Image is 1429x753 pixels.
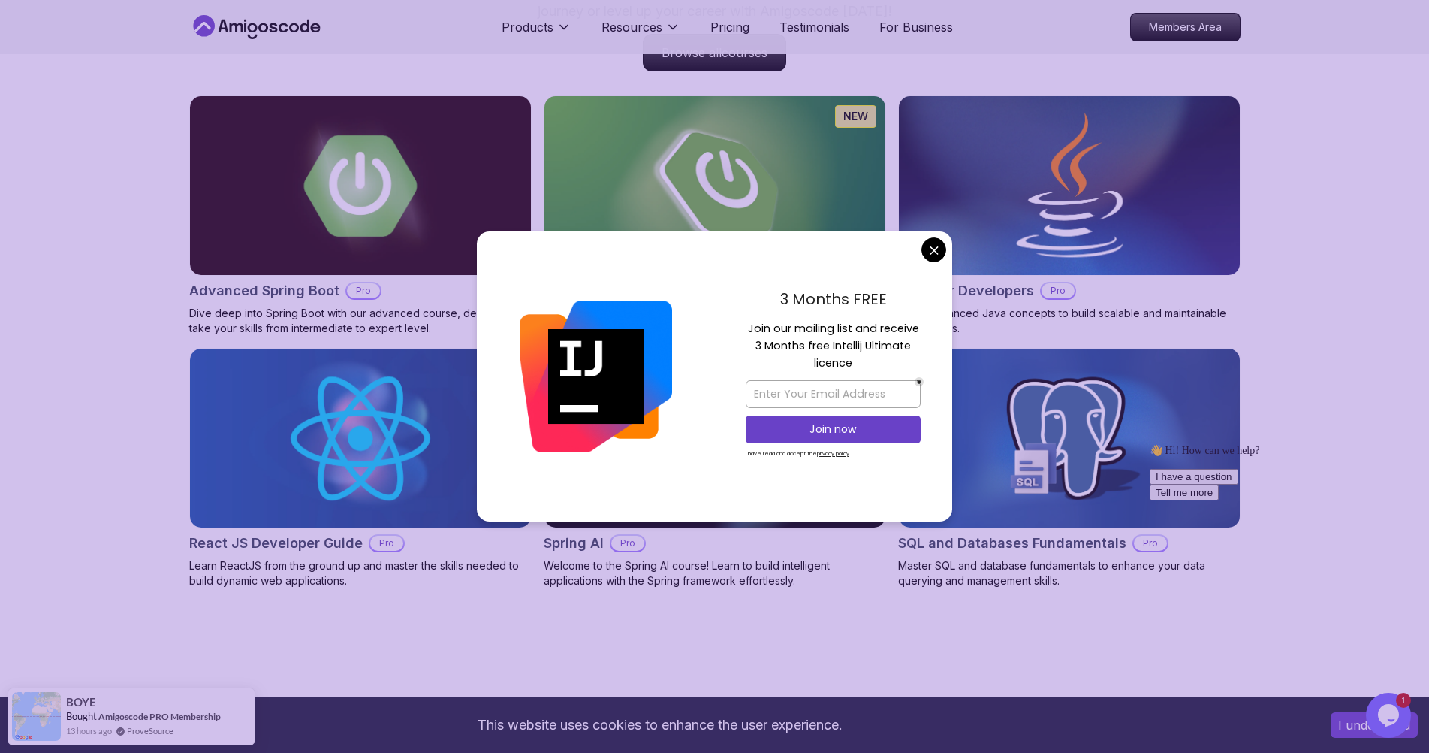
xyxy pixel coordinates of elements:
button: Products [502,18,571,48]
a: Spring Boot for Beginners cardNEWSpring Boot for BeginnersBuild a CRUD API with Spring Boot and P... [544,95,886,336]
p: Learn advanced Java concepts to build scalable and maintainable applications. [898,306,1241,336]
p: Master SQL and database fundamentals to enhance your data querying and management skills. [898,558,1241,588]
p: Welcome to the Spring AI course! Learn to build intelligent applications with the Spring framewor... [544,558,886,588]
a: React JS Developer Guide cardReact JS Developer GuideProLearn ReactJS from the ground up and mast... [189,348,532,588]
a: ProveSource [127,724,173,737]
iframe: chat widget [1144,438,1414,685]
p: Pro [1134,536,1167,551]
button: I have a question [6,31,95,47]
p: Pro [347,283,380,298]
a: Java for Developers cardJava for DevelopersProLearn advanced Java concepts to build scalable and ... [898,95,1241,336]
h2: Advanced Spring Boot [189,280,339,301]
img: provesource social proof notification image [12,692,61,741]
p: Products [502,18,553,36]
a: Pricing [710,18,749,36]
p: Dive deep into Spring Boot with our advanced course, designed to take your skills from intermedia... [189,306,532,336]
img: Spring Boot for Beginners card [544,96,885,275]
p: Pro [611,536,644,551]
img: SQL and Databases Fundamentals card [899,349,1240,528]
h2: React JS Developer Guide [189,533,363,554]
h2: SQL and Databases Fundamentals [898,533,1126,554]
p: NEW [843,109,868,124]
span: 13 hours ago [66,724,112,737]
img: Java for Developers card [890,92,1248,280]
button: Tell me more [6,47,75,62]
span: Bought [66,710,97,722]
h2: Java for Developers [898,280,1034,301]
a: For Business [879,18,953,36]
span: 👋 Hi! How can we help? [6,7,116,18]
div: This website uses cookies to enhance the user experience. [11,709,1308,742]
img: React JS Developer Guide card [190,349,531,528]
p: Learn ReactJS from the ground up and master the skills needed to build dynamic web applications. [189,558,532,588]
iframe: chat widget [1366,693,1414,738]
img: Advanced Spring Boot card [190,96,531,275]
p: Members Area [1131,14,1240,41]
a: SQL and Databases Fundamentals cardSQL and Databases FundamentalsProMaster SQL and database funda... [898,348,1241,588]
div: 👋 Hi! How can we help?I have a questionTell me more [6,6,276,62]
a: Testimonials [779,18,849,36]
p: Resources [601,18,662,36]
button: Resources [601,18,680,48]
a: Members Area [1130,13,1241,41]
span: BOYE [66,696,96,709]
button: Accept cookies [1331,712,1418,738]
p: Pro [1042,283,1075,298]
h2: Spring AI [544,533,604,554]
p: Pro [370,536,403,551]
a: Amigoscode PRO Membership [98,711,221,722]
a: Advanced Spring Boot cardAdvanced Spring BootProDive deep into Spring Boot with our advanced cour... [189,95,532,336]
